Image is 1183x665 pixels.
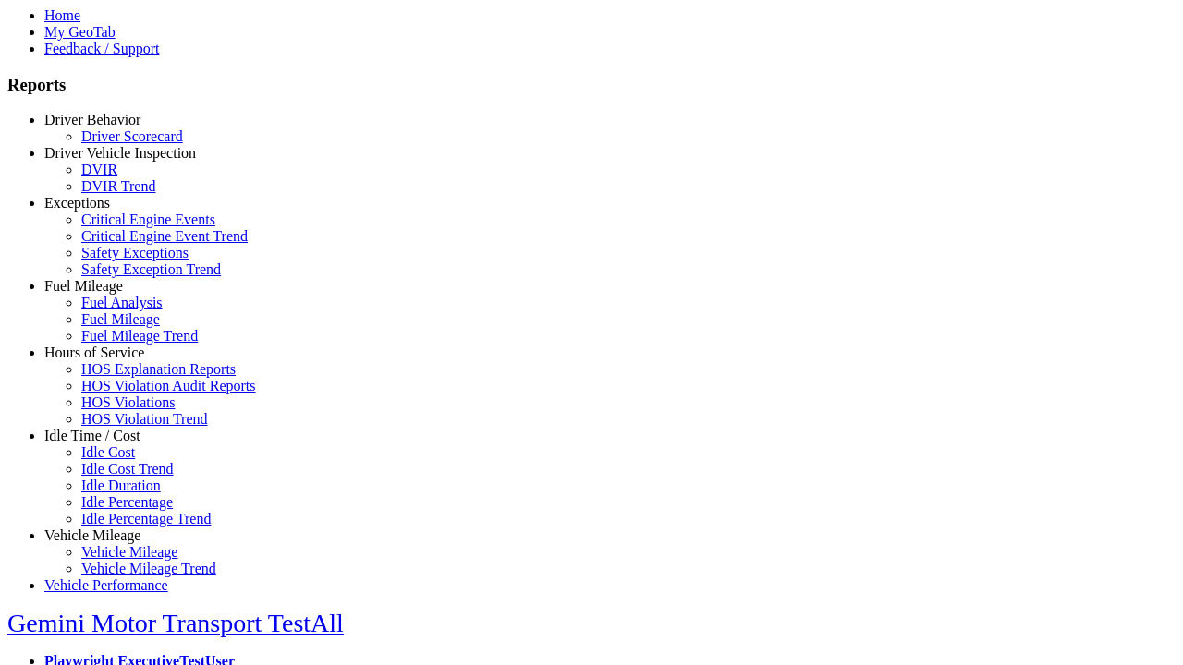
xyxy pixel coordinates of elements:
a: Safety Exception Trend [81,261,221,277]
a: Home [44,7,80,23]
a: Exceptions [44,195,110,211]
a: DVIR Trend [81,178,155,194]
h3: Reports [7,75,1176,95]
a: Vehicle Mileage [81,544,177,560]
a: Idle Percentage [81,494,173,510]
a: Critical Engine Events [81,212,215,227]
a: Fuel Analysis [81,295,163,310]
a: HOS Violations [81,394,175,410]
a: Gemini Motor Transport TestAll [7,609,344,637]
a: Vehicle Mileage Trend [81,561,216,576]
a: Safety Exceptions [81,245,189,260]
a: Idle Cost [81,444,135,460]
a: Idle Cost Trend [81,461,174,477]
a: Fuel Mileage [81,311,160,327]
a: Critical Engine Event Trend [81,228,248,244]
a: Vehicle Performance [44,577,168,593]
a: Idle Percentage Trend [81,511,211,526]
a: Driver Scorecard [81,128,183,144]
a: DVIR [81,162,117,177]
a: Hours of Service [44,345,144,360]
a: Idle Time / Cost [44,428,140,443]
a: Driver Behavior [44,112,140,127]
a: My GeoTab [44,24,116,40]
a: Driver Vehicle Inspection [44,145,196,161]
a: HOS Violation Trend [81,411,208,427]
a: Fuel Mileage Trend [81,328,198,344]
a: Vehicle Mileage [44,527,140,543]
a: HOS Violation Audit Reports [81,378,256,393]
a: Fuel Mileage [44,278,123,294]
a: HOS Explanation Reports [81,361,236,377]
a: Idle Duration [81,478,161,493]
a: Feedback / Support [44,41,159,56]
